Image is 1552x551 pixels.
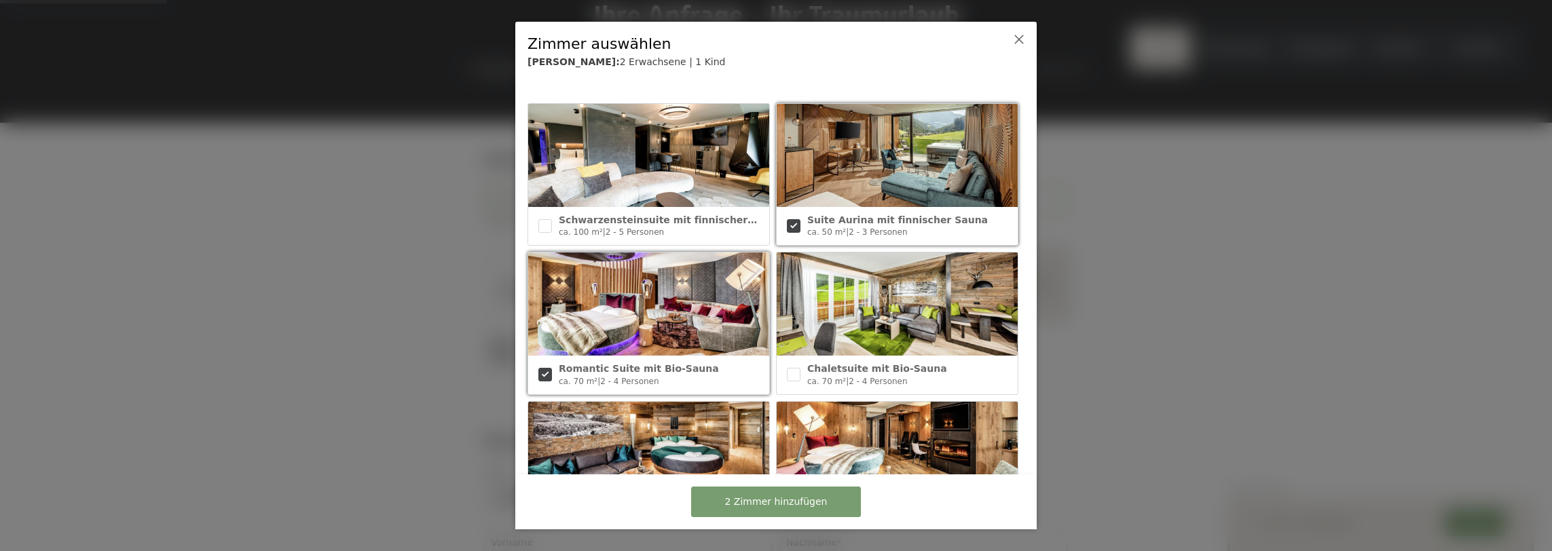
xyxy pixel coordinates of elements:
span: Schwarzensteinsuite mit finnischer Sauna [559,214,784,225]
span: Romantic Suite mit Bio-Sauna [559,363,719,374]
span: 2 - 3 Personen [849,227,907,237]
img: Suite Deluxe mit Sauna [777,402,1018,505]
span: | [846,227,849,237]
span: Suite Aurina mit finnischer Sauna [807,214,988,225]
b: [PERSON_NAME]: [528,56,620,67]
span: ca. 50 m² [807,227,846,237]
img: Schwarzensteinsuite mit finnischer Sauna [528,104,769,207]
img: Suite Aurina mit finnischer Sauna [777,104,1018,207]
span: 2 - 5 Personen [606,227,664,237]
span: | [597,377,600,386]
span: ca. 100 m² [559,227,603,237]
img: Nature Suite mit Sauna [528,402,769,505]
span: | [603,227,606,237]
span: ca. 70 m² [559,377,597,386]
span: 2 - 4 Personen [849,377,907,386]
span: | [846,377,849,386]
span: 2 Zimmer hinzufügen [725,495,828,509]
span: 2 - 4 Personen [600,377,659,386]
span: 2 Erwachsene | 1 Kind [620,56,726,67]
div: Zimmer auswählen [528,34,982,55]
button: 2 Zimmer hinzufügen [691,487,861,517]
img: Chaletsuite mit Bio-Sauna [777,252,1018,356]
img: Romantic Suite mit Bio-Sauna [528,252,769,356]
span: ca. 70 m² [807,377,846,386]
span: Chaletsuite mit Bio-Sauna [807,363,947,374]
